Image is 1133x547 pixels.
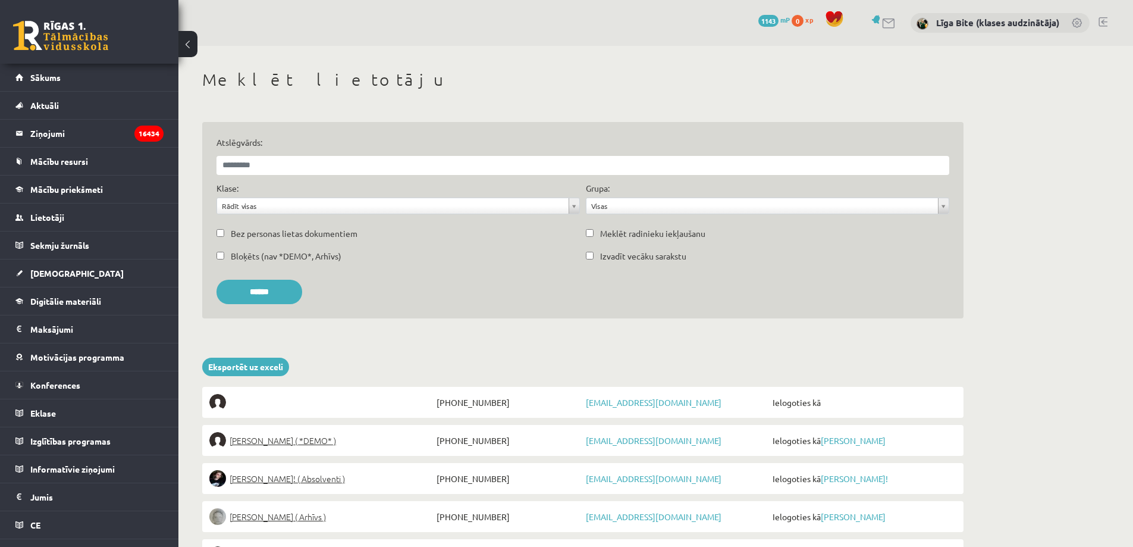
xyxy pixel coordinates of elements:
label: Bez personas lietas dokumentiem [231,227,357,240]
a: Eklase [15,399,164,427]
label: Grupa: [586,182,610,195]
span: [PHONE_NUMBER] [434,394,583,411]
label: Klase: [216,182,238,195]
span: xp [805,15,813,24]
a: [EMAIL_ADDRESS][DOMAIN_NAME] [586,397,721,408]
span: mP [780,15,790,24]
span: Ielogoties kā [770,432,956,449]
a: [PERSON_NAME] [821,511,886,522]
a: Eksportēt uz exceli [202,358,289,376]
span: [PERSON_NAME]! ( Absolventi ) [230,470,345,487]
i: 16434 [134,126,164,142]
a: [PERSON_NAME] ( *DEMO* ) [209,432,434,449]
span: [PHONE_NUMBER] [434,508,583,525]
a: Konferences [15,371,164,399]
span: Digitālie materiāli [30,296,101,307]
span: 1143 [758,15,779,27]
a: [PERSON_NAME] ( Arhīvs ) [209,508,434,525]
a: Ziņojumi16434 [15,120,164,147]
label: Bloķēts (nav *DEMO*, Arhīvs) [231,250,341,262]
span: Ielogoties kā [770,508,956,525]
span: Mācību resursi [30,156,88,167]
a: Motivācijas programma [15,343,164,371]
a: 0 xp [792,15,819,24]
a: Maksājumi [15,315,164,343]
a: Rīgas 1. Tālmācības vidusskola [13,21,108,51]
span: [DEMOGRAPHIC_DATA] [30,268,124,279]
legend: Maksājumi [30,315,164,343]
a: Izglītības programas [15,427,164,455]
a: Informatīvie ziņojumi [15,455,164,483]
span: Konferences [30,380,80,390]
a: [EMAIL_ADDRESS][DOMAIN_NAME] [586,511,721,522]
img: Lelde Braune [209,508,226,525]
span: Informatīvie ziņojumi [30,464,115,474]
span: Izglītības programas [30,436,111,446]
span: [PERSON_NAME] ( *DEMO* ) [230,432,336,449]
a: Jumis [15,483,164,511]
span: Motivācijas programma [30,352,124,362]
span: [PHONE_NUMBER] [434,470,583,487]
span: [PHONE_NUMBER] [434,432,583,449]
span: 0 [792,15,804,27]
a: Lietotāji [15,204,164,231]
img: Elīna Elizabete Ancveriņa [209,432,226,449]
a: Līga Bite (klases audzinātāja) [936,17,1059,29]
label: Atslēgvārds: [216,136,949,149]
img: Līga Bite (klases audzinātāja) [917,18,928,30]
a: CE [15,511,164,539]
a: [PERSON_NAME] [821,435,886,446]
span: Aktuāli [30,100,59,111]
a: Rādīt visas [217,198,579,214]
a: [PERSON_NAME]! [821,473,888,484]
label: Meklēt radinieku iekļaušanu [600,227,705,240]
span: Rādīt visas [222,198,564,214]
a: 1143 mP [758,15,790,24]
a: Mācību priekšmeti [15,176,164,203]
span: Sekmju žurnāls [30,240,89,251]
a: Sākums [15,64,164,91]
span: Sākums [30,72,61,83]
legend: Ziņojumi [30,120,164,147]
a: Visas [586,198,949,214]
a: [PERSON_NAME]! ( Absolventi ) [209,470,434,487]
a: Aktuāli [15,92,164,119]
span: Ielogoties kā [770,470,956,487]
span: Lietotāji [30,212,64,223]
a: Sekmju žurnāls [15,232,164,259]
span: Visas [591,198,933,214]
a: Digitālie materiāli [15,287,164,315]
a: Mācību resursi [15,148,164,175]
span: Jumis [30,492,53,502]
h1: Meklēt lietotāju [202,70,963,90]
span: Ielogoties kā [770,394,956,411]
span: [PERSON_NAME] ( Arhīvs ) [230,508,326,525]
a: [DEMOGRAPHIC_DATA] [15,260,164,287]
a: [EMAIL_ADDRESS][DOMAIN_NAME] [586,473,721,484]
span: Mācību priekšmeti [30,184,103,195]
img: Sofija Anrio-Karlauska! [209,470,226,487]
span: CE [30,520,40,530]
span: Eklase [30,408,56,418]
label: Izvadīt vecāku sarakstu [600,250,686,262]
a: [EMAIL_ADDRESS][DOMAIN_NAME] [586,435,721,446]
